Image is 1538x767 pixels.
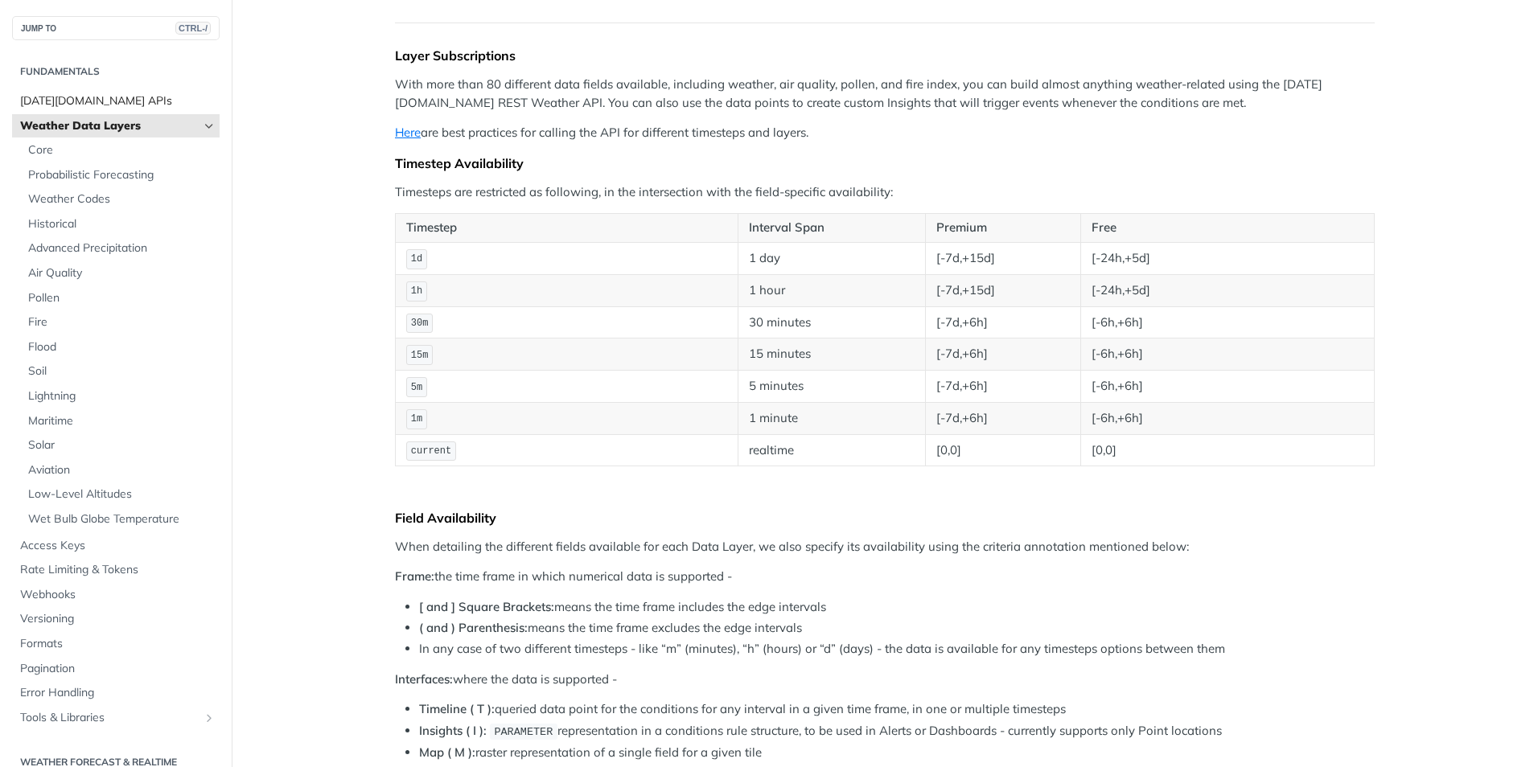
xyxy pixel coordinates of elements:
[20,236,220,260] a: Advanced Precipitation
[20,710,199,726] span: Tools & Libraries
[28,290,216,306] span: Pollen
[419,744,475,760] strong: Map ( M ):
[419,722,1375,740] li: representation in a conditions rule structure, to be used in Alerts or Dashboards - currently sup...
[395,671,453,687] strong: Interfaces:
[419,700,1375,719] li: queried data point for the conditions for any interval in a given time frame, in one or multiple ...
[395,538,1375,556] p: When detailing the different fields available for each Data Layer, we also specify its availabili...
[20,562,216,578] span: Rate Limiting & Tokens
[926,371,1081,403] td: [-7d,+6h]
[411,413,422,425] span: 1m
[411,350,429,361] span: 15m
[494,726,553,738] span: PARAMETER
[738,306,925,338] td: 30 minutes
[395,510,1375,526] div: Field Availability
[395,568,434,584] strong: Frame:
[419,723,487,738] strong: Insights ( I ):
[738,214,925,243] th: Interval Span
[926,402,1081,434] td: [-7d,+6h]
[20,335,220,359] a: Flood
[1080,306,1374,338] td: [-6h,+6h]
[926,242,1081,274] td: [-7d,+15d]
[28,314,216,330] span: Fire
[926,274,1081,306] td: [-7d,+15d]
[175,22,211,35] span: CTRL-/
[20,636,216,652] span: Formats
[28,462,216,478] span: Aviation
[926,434,1081,466] td: [0,0]
[419,744,1375,762] li: raster representation of a single field for a given tile
[20,685,216,701] span: Error Handling
[12,607,220,631] a: Versioning
[28,216,216,232] span: Historical
[20,118,199,134] span: Weather Data Layers
[203,120,216,133] button: Hide subpages for Weather Data Layers
[926,214,1081,243] th: Premium
[20,587,216,603] span: Webhooks
[203,712,216,724] button: Show subpages for Tools & Libraries
[419,598,1375,617] li: means the time frame includes the edge intervals
[20,458,220,482] a: Aviation
[28,142,216,158] span: Core
[20,138,220,162] a: Core
[20,187,220,211] a: Weather Codes
[20,310,220,334] a: Fire
[20,661,216,677] span: Pagination
[12,16,220,40] button: JUMP TOCTRL-/
[395,76,1375,112] p: With more than 80 different data fields available, including weather, air quality, pollen, and fi...
[28,240,216,256] span: Advanced Precipitation
[419,599,554,614] strong: [ and ] Square Brackets:
[926,338,1081,371] td: [-7d,+6h]
[411,285,422,297] span: 1h
[411,445,451,457] span: current
[419,619,1375,638] li: means the time frame excludes the edge intervals
[20,538,216,554] span: Access Keys
[28,413,216,429] span: Maritime
[12,706,220,730] a: Tools & LibrariesShow subpages for Tools & Libraries
[20,261,220,285] a: Air Quality
[12,114,220,138] a: Weather Data LayersHide subpages for Weather Data Layers
[395,124,1375,142] p: are best practices for calling the API for different timesteps and layers.
[20,163,220,187] a: Probabilistic Forecasting
[28,486,216,502] span: Low-Level Altitudes
[12,657,220,681] a: Pagination
[395,125,421,140] a: Here
[20,507,220,531] a: Wet Bulb Globe Temperature
[28,339,216,355] span: Flood
[395,671,1375,689] p: where the data is supported -
[395,47,1375,64] div: Layer Subscriptions
[20,93,216,109] span: [DATE][DOMAIN_NAME] APIs
[1080,242,1374,274] td: [-24h,+5d]
[28,511,216,527] span: Wet Bulb Globe Temperature
[28,437,216,453] span: Solar
[12,583,220,607] a: Webhooks
[738,338,925,371] td: 15 minutes
[419,701,495,716] strong: Timeline ( T ):
[411,253,422,265] span: 1d
[12,64,220,79] h2: Fundamentals
[20,286,220,310] a: Pollen
[395,568,1375,586] p: the time frame in which numerical data is supported -
[28,388,216,404] span: Lightning
[12,632,220,656] a: Formats
[395,155,1375,171] div: Timestep Availability
[738,402,925,434] td: 1 minute
[738,434,925,466] td: realtime
[1080,434,1374,466] td: [0,0]
[738,242,925,274] td: 1 day
[20,359,220,383] a: Soil
[20,433,220,457] a: Solar
[28,265,216,281] span: Air Quality
[411,318,429,329] span: 30m
[1080,274,1374,306] td: [-24h,+5d]
[28,191,216,207] span: Weather Codes
[1080,338,1374,371] td: [-6h,+6h]
[738,371,925,403] td: 5 minutes
[1080,214,1374,243] th: Free
[12,89,220,113] a: [DATE][DOMAIN_NAME] APIs
[12,681,220,705] a: Error Handling
[12,558,220,582] a: Rate Limiting & Tokens
[20,384,220,408] a: Lightning
[395,183,1375,202] p: Timesteps are restricted as following, in the intersection with the field-specific availability:
[20,409,220,433] a: Maritime
[20,611,216,627] span: Versioning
